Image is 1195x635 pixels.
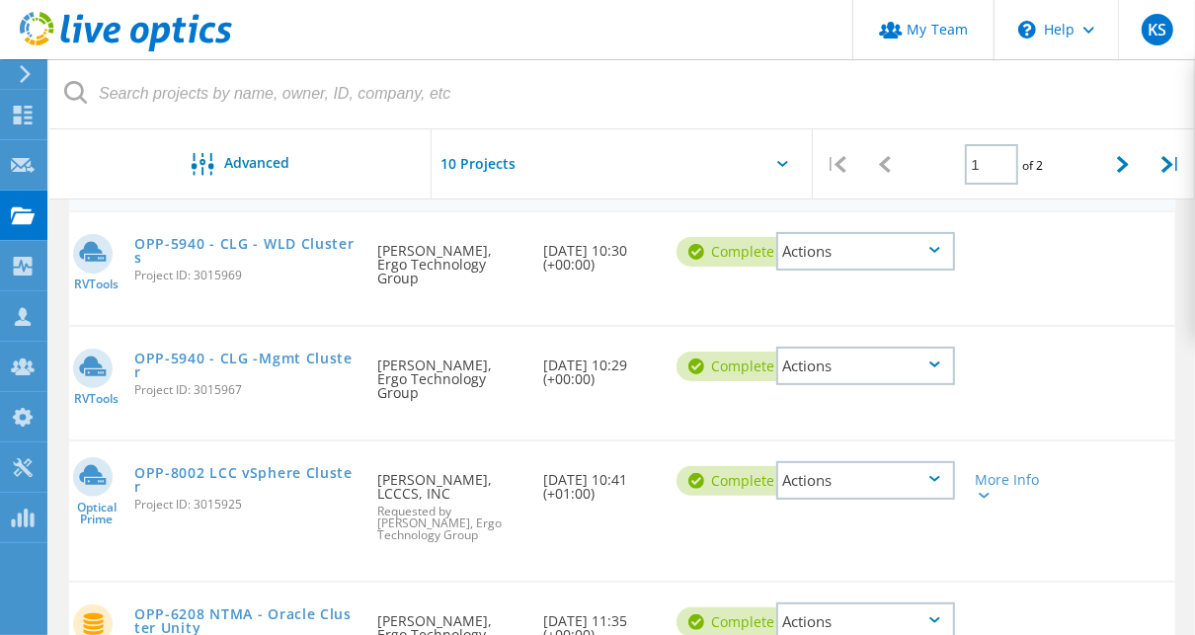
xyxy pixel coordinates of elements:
div: Complete [677,352,794,381]
svg: \n [1018,21,1036,39]
div: [PERSON_NAME], Ergo Technology Group [367,212,533,305]
div: [DATE] 10:41 (+01:00) [533,441,666,520]
a: OPP-5940 - CLG - WLD Clusters [134,237,358,265]
span: Project ID: 3015967 [134,384,358,396]
span: Requested by [PERSON_NAME], Ergo Technology Group [377,506,523,541]
span: Project ID: 3015925 [134,499,358,511]
div: Actions [776,347,956,385]
a: OPP-5940 - CLG -Mgmt Cluster [134,352,358,379]
div: [DATE] 10:30 (+00:00) [533,212,666,291]
span: Optical Prime [69,502,124,525]
div: Actions [776,461,956,500]
div: [PERSON_NAME], Ergo Technology Group [367,327,533,420]
a: OPP-6208 NTMA - Oracle Cluster Unity [134,607,358,635]
div: Complete [677,237,794,267]
div: | [813,129,860,199]
span: of 2 [1023,157,1044,174]
span: Advanced [224,156,289,170]
div: Complete [677,466,794,496]
div: | [1148,129,1195,199]
div: More Info [975,473,1044,501]
span: KS [1148,22,1166,38]
a: OPP-8002 LCC vSphere Cluster [134,466,358,494]
a: Live Optics Dashboard [20,41,232,55]
div: [DATE] 10:29 (+00:00) [533,327,666,406]
span: RVTools [75,278,119,290]
div: Actions [776,232,956,271]
span: Project ID: 3015969 [134,270,358,281]
div: [PERSON_NAME], LCCCS, INC [367,441,533,561]
span: RVTools [75,393,119,405]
